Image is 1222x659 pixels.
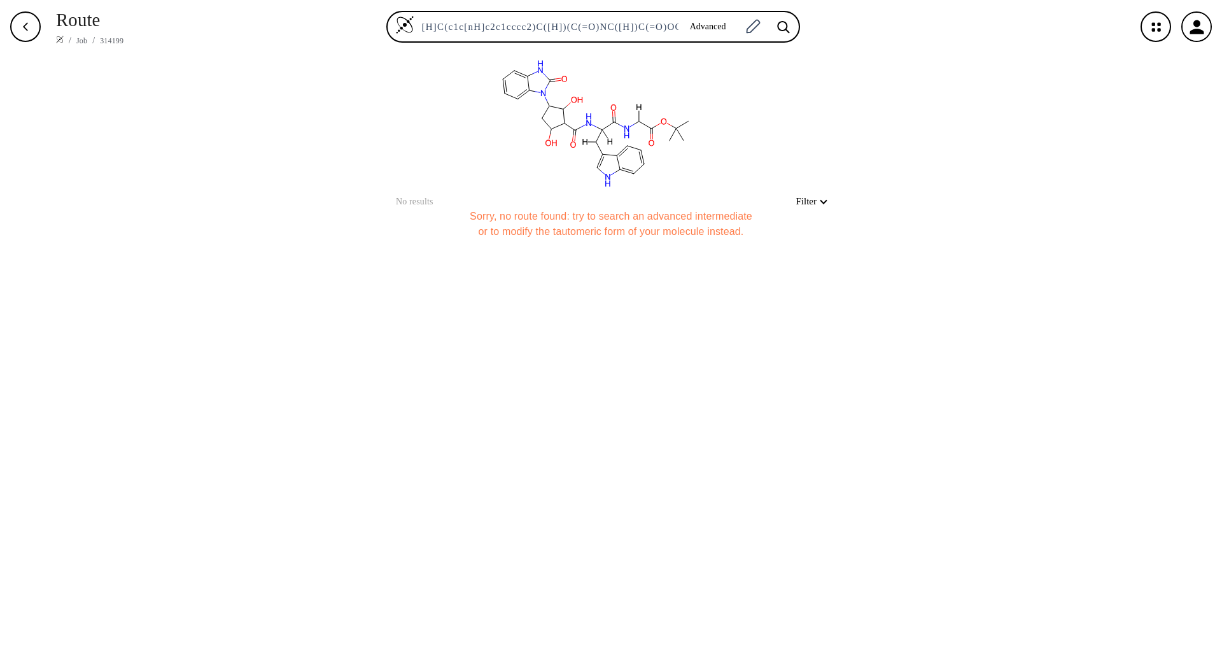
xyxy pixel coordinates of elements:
a: Job [76,36,87,45]
p: No results [396,195,433,208]
img: Logo Spaya [395,15,414,34]
svg: [H]C(c1c[nH]c2c1cccc2)C([H])(C(=O)NC([H])C(=O)OC(C)(C)C)NC(=O)C1C(O)CC([n]2c3ccccc3[nH]c2=O)C1O [468,53,723,194]
div: Sorry, no route found: try to search an advanced intermediate or to modify the tautomeric form of... [452,209,770,273]
input: Enter SMILES [414,20,680,33]
button: Filter [789,197,827,206]
p: Route [56,6,123,34]
li: / [69,34,71,47]
a: 314199 [100,36,123,45]
li: / [92,34,95,47]
button: Advanced [680,15,736,39]
img: Spaya logo [56,36,64,43]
